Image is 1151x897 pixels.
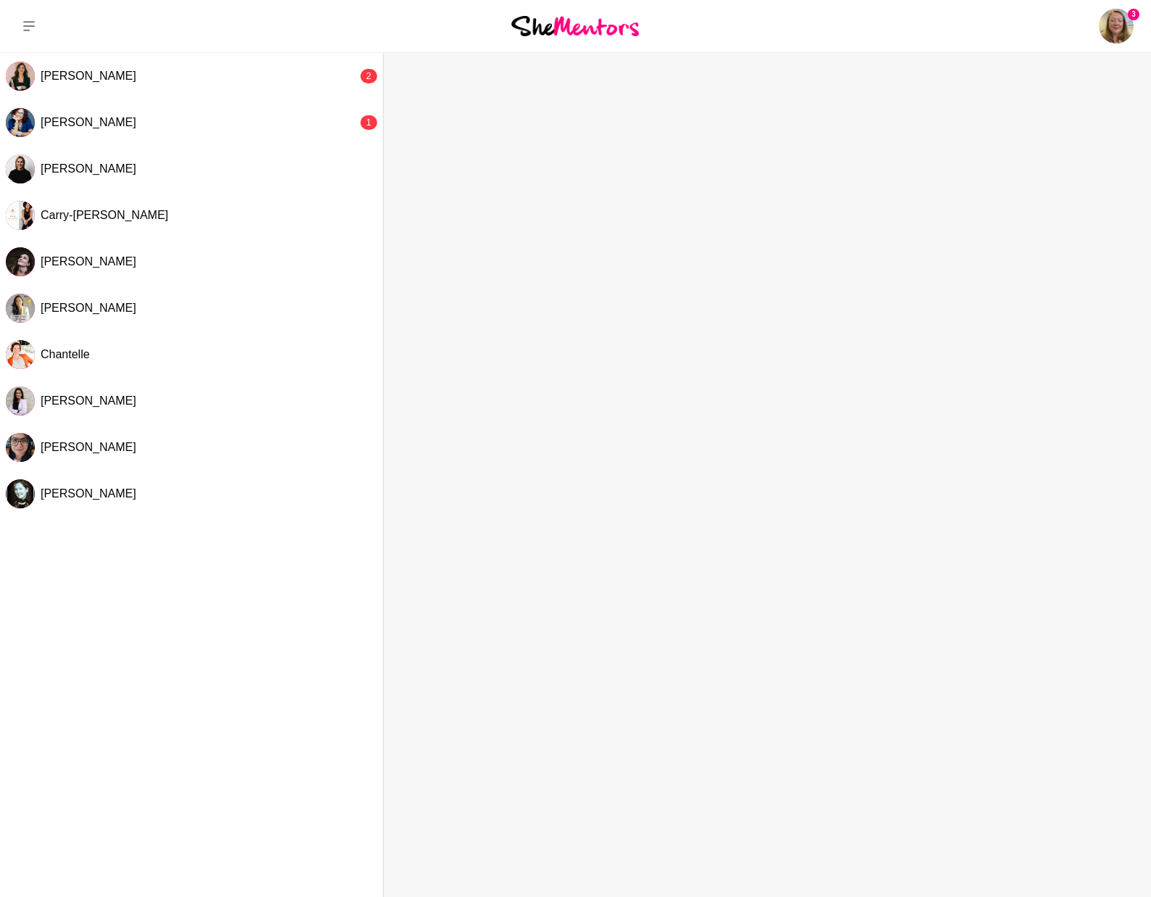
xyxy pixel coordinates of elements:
div: Jen Gautier [6,294,35,323]
img: A [6,108,35,137]
span: [PERSON_NAME] [41,441,136,453]
span: Carry-[PERSON_NAME] [41,209,168,221]
div: Casey Aubin [6,247,35,276]
img: C [6,247,35,276]
img: She Mentors Logo [511,16,639,36]
img: C [6,201,35,230]
div: Chantelle [6,340,35,369]
div: Cara Gleeson [6,154,35,183]
img: J [6,294,35,323]
img: C [6,154,35,183]
span: [PERSON_NAME] [41,116,136,128]
div: 1 [360,115,377,130]
span: [PERSON_NAME] [41,162,136,175]
span: 3 [1128,9,1139,20]
a: Tammy McCann3 [1099,9,1134,44]
img: Tammy McCann [1099,9,1134,44]
span: [PERSON_NAME] [41,302,136,314]
div: 2 [360,69,377,83]
div: Paula Kerslake [6,479,35,508]
div: Mariana Queiroz [6,62,35,91]
img: P [6,433,35,462]
img: M [6,62,35,91]
div: Pratibha Singh [6,433,35,462]
img: C [6,340,35,369]
div: Amanda Ewin [6,108,35,137]
span: [PERSON_NAME] [41,255,136,268]
span: [PERSON_NAME] [41,394,136,407]
img: H [6,387,35,416]
span: [PERSON_NAME] [41,70,136,82]
div: Himani [6,387,35,416]
span: Chantelle [41,348,90,360]
img: P [6,479,35,508]
span: [PERSON_NAME] [41,487,136,500]
div: Carry-Louise Hansell [6,201,35,230]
